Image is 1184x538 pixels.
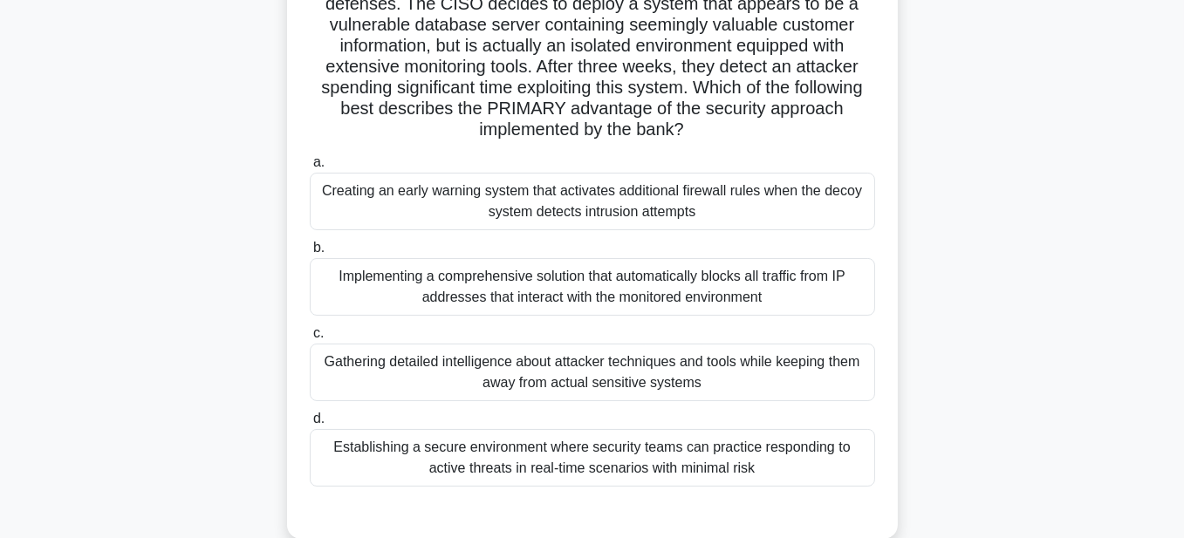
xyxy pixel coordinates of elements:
span: b. [313,240,325,255]
div: Establishing a secure environment where security teams can practice responding to active threats ... [310,429,875,487]
span: d. [313,411,325,426]
span: a. [313,154,325,169]
span: c. [313,325,324,340]
div: Creating an early warning system that activates additional firewall rules when the decoy system d... [310,173,875,230]
div: Implementing a comprehensive solution that automatically blocks all traffic from IP addresses tha... [310,258,875,316]
div: Gathering detailed intelligence about attacker techniques and tools while keeping them away from ... [310,344,875,401]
